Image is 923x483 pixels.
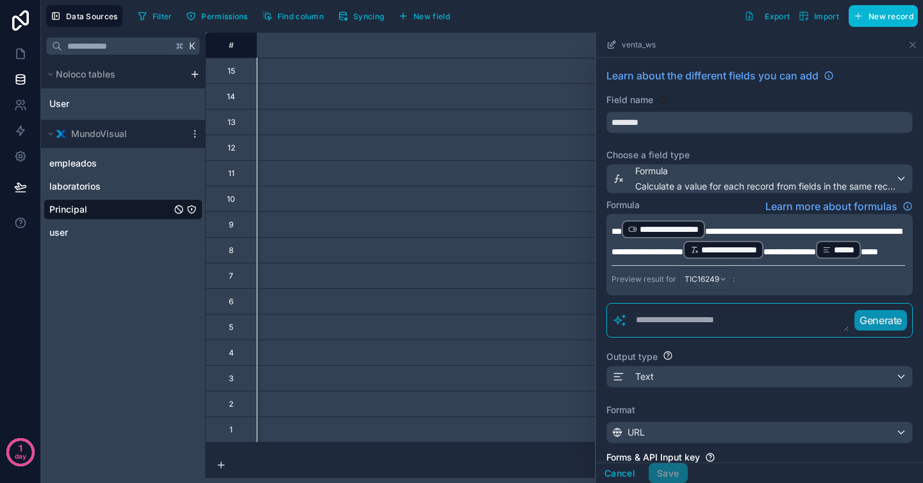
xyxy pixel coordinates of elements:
span: Export [765,12,790,21]
label: Choose a field type [606,149,913,161]
div: 2 [229,399,233,409]
label: Field name [606,94,653,106]
div: 5 [229,322,233,332]
div: Principal [44,199,203,220]
span: Formula [635,165,895,177]
button: TIC16249 [679,268,733,290]
span: Noloco tables [56,68,115,81]
div: # [215,40,247,50]
label: Formula [606,199,640,211]
label: Format [606,404,913,416]
div: 11 [228,168,235,179]
a: Syncing [333,6,394,26]
button: Syncing [333,6,388,26]
span: User [49,97,69,110]
button: Text [606,366,913,388]
div: user [44,222,203,243]
span: K [188,42,197,51]
div: 4 [229,348,234,358]
span: Permissions [201,12,247,21]
div: 13 [228,117,235,127]
span: URL [628,426,645,439]
div: empleados [44,153,203,174]
div: 10 [227,194,235,204]
span: laboratorios [49,180,101,193]
span: Data Sources [66,12,118,21]
span: Syncing [353,12,384,21]
div: 14 [227,92,235,102]
span: MundoVisual [71,127,127,140]
a: Principal [49,203,171,216]
div: laboratorios [44,176,203,197]
span: venta_ws [622,40,656,50]
button: Filter [133,6,177,26]
button: Find column [258,6,328,26]
span: user [49,226,68,239]
button: FormulaCalculate a value for each record from fields in the same record [606,164,913,193]
p: day [15,447,26,465]
span: TIC16249 [685,274,719,284]
div: 15 [228,66,235,76]
button: New field [394,6,454,26]
img: Xano logo [56,129,66,139]
span: Import [814,12,839,21]
span: Text [635,370,654,383]
button: Xano logoMundoVisual [44,125,185,143]
span: Find column [278,12,324,21]
a: Learn about the different fields you can add [606,68,834,83]
a: laboratorios [49,180,171,193]
span: Calculate a value for each record from fields in the same record [635,180,895,193]
span: New field [413,12,450,21]
div: 1 [229,425,233,435]
span: empleados [49,157,97,170]
a: user [49,226,171,239]
div: 8 [229,245,233,256]
div: 7 [229,271,233,281]
a: New record [844,5,918,27]
button: Export [740,5,794,27]
div: 9 [229,220,233,230]
span: Learn more about formulas [765,199,897,214]
div: 6 [229,297,233,307]
p: Generate [860,313,902,328]
a: User [49,97,158,110]
div: User [44,94,203,114]
button: Import [794,5,844,27]
button: Noloco tables [44,65,185,83]
span: New record [869,12,913,21]
a: Learn more about formulas [765,199,913,214]
button: Data Sources [46,5,122,27]
button: Generate [854,310,907,331]
button: Permissions [181,6,252,26]
div: Preview result for : [611,268,735,290]
span: Principal [49,203,87,216]
a: Permissions [181,6,257,26]
button: New record [849,5,918,27]
label: Forms & API Input key [606,451,700,464]
label: Output type [606,350,658,363]
span: Learn about the different fields you can add [606,68,819,83]
div: 12 [228,143,235,153]
p: 1 [19,442,22,455]
button: URL [606,422,913,443]
span: Filter [153,12,172,21]
a: empleados [49,157,171,170]
div: 3 [229,373,233,384]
